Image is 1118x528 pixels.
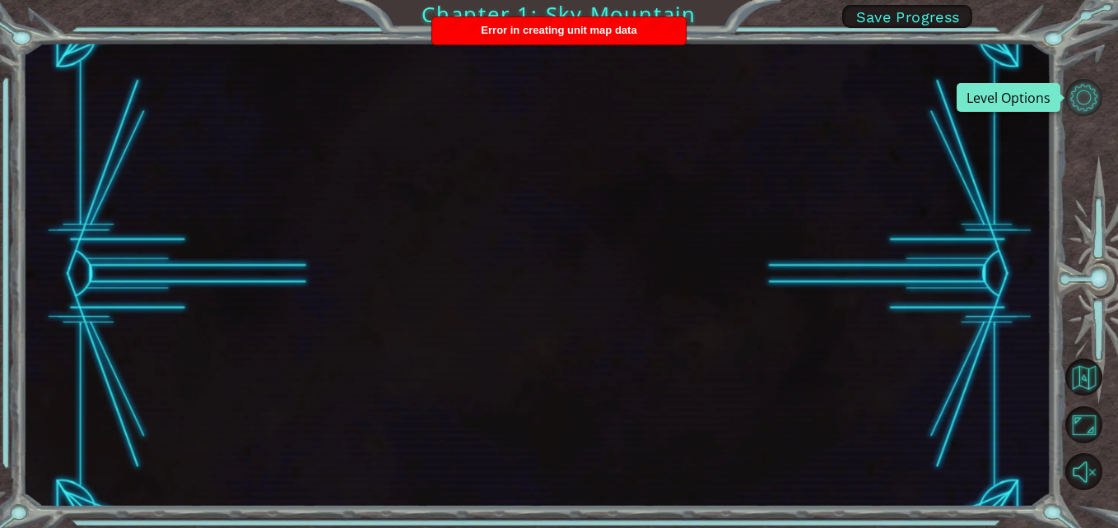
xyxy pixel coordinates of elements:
[1065,453,1102,490] button: Unmute
[842,5,972,28] button: Save Progress
[1065,79,1102,116] button: Level Options
[481,24,636,36] span: Error in creating unit map data
[1065,359,1102,396] button: Back to Map
[1065,406,1102,443] button: Maximize Browser
[957,83,1060,112] div: Level Options
[1068,354,1118,401] a: Back to Map
[856,8,960,25] span: Save Progress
